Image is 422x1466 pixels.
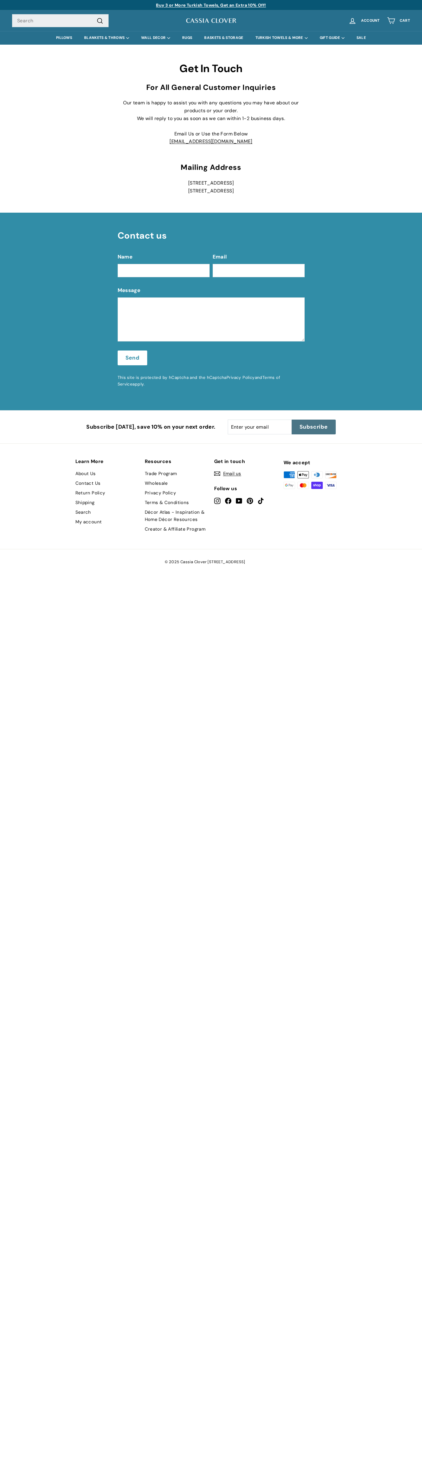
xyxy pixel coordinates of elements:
label: Email [213,253,305,261]
a: Décor Atlas - Inspiration & Home Décor Resources [145,507,208,524]
label: Name [118,253,210,261]
span: Subscribe [300,423,328,431]
a: Terms & Conditions [145,498,189,507]
input: Enter your email [228,420,292,435]
a: About Us [75,469,96,478]
a: Search [75,507,91,517]
a: Return Policy [75,488,105,498]
span: Email us [223,470,241,477]
label: Message [118,286,305,294]
span: Account [361,19,380,23]
summary: BLANKETS & THROWS [78,31,135,45]
a: Privacy Policy [227,375,255,380]
p: Subscribe [DATE], save 10% on your next order. [86,423,215,431]
a: My account [75,517,102,527]
button: Subscribe [292,420,336,435]
summary: WALL DECOR [135,31,176,45]
a: BASKETS & STORAGE [198,31,249,45]
h3: Mailing Address [118,163,305,172]
a: Contact Us [75,478,101,488]
a: RUGS [176,31,198,45]
p: This site is protected by hCaptcha and the hCaptcha and apply. [118,374,305,388]
h2: Contact us [118,231,305,241]
span: © 2025 Cassia Clover [STREET_ADDRESS] [165,558,251,566]
h2: Learn More [75,459,139,464]
a: SALE [351,31,372,45]
a: Cart [383,12,414,30]
summary: TURKISH TOWELS & MORE [249,31,314,45]
a: Email us [214,469,241,478]
button: Send [118,351,148,366]
a: Trade Program [145,469,177,478]
a: Shipping [75,498,95,507]
p: [STREET_ADDRESS] [STREET_ADDRESS] [118,179,305,195]
h3: For All General Customer Inquiries [118,84,305,92]
input: Search [12,14,109,27]
summary: GIFT GUIDE [314,31,351,45]
h2: Resources [145,459,208,464]
h2: Get In Touch [118,63,305,75]
div: Follow us [214,485,278,493]
a: Wholesale [145,478,168,488]
a: [EMAIL_ADDRESS][DOMAIN_NAME] [170,138,252,144]
span: Cart [400,19,410,23]
p: Our team is happy to assist you with any questions you may have about our products or your order.... [118,99,305,145]
h2: Get in touch [214,459,278,464]
a: Account [345,12,383,30]
a: Privacy Policy [145,488,176,498]
div: We accept [284,459,347,467]
a: Buy 3 or More Turkish Towels, Get an Extra 10% Off! [156,2,266,8]
a: Creator & Affiliate Program [145,524,206,534]
a: PILLOWS [50,31,78,45]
